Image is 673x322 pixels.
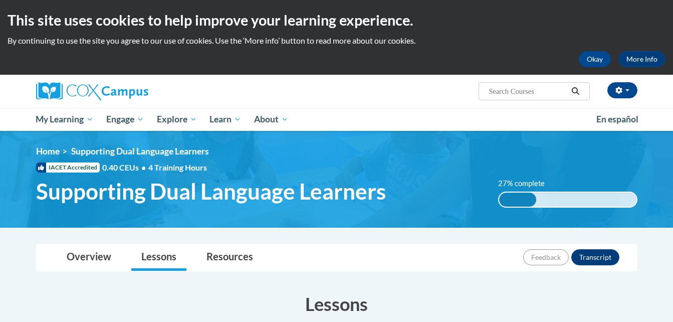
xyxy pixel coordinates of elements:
[607,82,637,98] button: Account Settings
[36,113,93,125] span: My Learning
[141,163,146,172] span: •
[254,113,288,125] span: About
[596,114,638,124] span: En español
[196,244,263,271] a: Resources
[148,163,207,172] span: 4 Training Hours
[150,108,203,131] a: Explore
[36,291,637,316] h3: Lessons
[203,108,248,131] a: Learn
[209,113,241,125] span: Learn
[57,244,121,271] a: Overview
[30,108,100,131] a: My Learning
[590,109,645,130] a: En español
[100,108,150,131] a: Engage
[8,10,665,30] h2: This site uses cookies to help improve your learning experience.
[8,35,665,46] p: By continuing to use the site you agree to our use of cookies. Use the ‘More info’ button to read...
[157,113,197,125] span: Explore
[36,163,100,173] span: IACET Accredited
[106,113,144,125] span: Engage
[131,244,186,271] a: Lessons
[36,82,148,100] img: Cox Campus
[36,82,227,100] a: Cox Campus
[571,249,619,265] button: Transcript
[36,178,386,205] span: Supporting Dual Language Learners
[498,178,556,189] label: 27% complete
[618,51,665,67] a: More Info
[568,85,583,97] button: Search
[102,162,148,173] span: 0.40 CEUs
[488,85,568,97] input: Search Courses
[248,108,295,131] a: About
[499,193,536,207] div: 27% complete
[579,51,611,67] button: Okay
[36,146,60,156] a: Home
[21,108,652,131] div: Main menu
[71,146,209,156] span: Supporting Dual Language Learners
[523,249,569,265] button: Feedback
